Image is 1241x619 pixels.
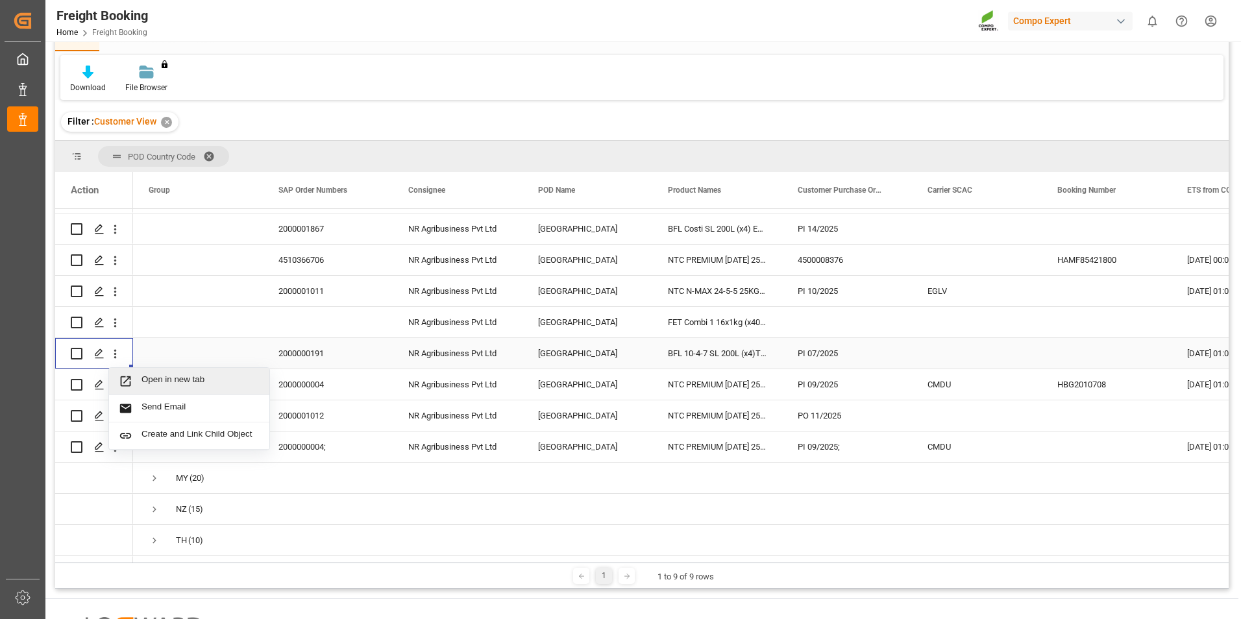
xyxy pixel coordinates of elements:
div: 4510366706 [263,245,393,275]
div: BFL Costi SL 200L (x4) EGY [652,213,782,244]
div: Freight Booking [56,6,148,25]
div: Press SPACE to select this row. [55,307,133,338]
span: Group [149,186,170,195]
div: HAMF85421800 [1042,245,1172,275]
div: 1 [596,568,612,584]
div: NR Agribusiness Pvt Ltd [393,245,522,275]
div: CMDU [912,431,1042,462]
div: 2000001012 [263,400,393,431]
span: POD Name [538,186,575,195]
span: (4) [190,557,201,587]
div: BFL 10-4-7 SL 200L (x4)TW ISPM [652,338,782,369]
span: (10) [188,526,203,555]
div: PO 11/2025 [782,400,912,431]
div: NTC PREMIUM [DATE] 25kg (x42) INT [652,245,782,275]
div: Action [71,184,99,196]
div: Press SPACE to select this row. [55,369,133,400]
span: Booking Number [1057,186,1116,195]
div: [GEOGRAPHIC_DATA] [522,338,652,369]
div: NR Agribusiness Pvt Ltd [393,276,522,306]
div: Press SPACE to select this row. [55,556,133,587]
div: Download [70,82,106,93]
div: [GEOGRAPHIC_DATA] [522,213,652,244]
div: Press SPACE to select this row. [55,245,133,276]
span: SAP Order Numbers [278,186,347,195]
div: NTC PREMIUM [DATE] 25kg (x42) INT [652,400,782,431]
div: NZ [176,494,187,524]
div: 2000001867 [263,213,393,244]
div: Press SPACE to select this row. [55,494,133,525]
div: Press SPACE to select this row. [55,338,133,369]
div: Press SPACE to select this row. [55,463,133,494]
div: MY [176,463,188,493]
button: Compo Expert [1008,8,1138,33]
div: NR Agribusiness Pvt Ltd [393,338,522,369]
div: Press SPACE to select this row. [55,431,133,463]
div: [GEOGRAPHIC_DATA] [522,400,652,431]
div: PI 10/2025 [782,276,912,306]
div: [GEOGRAPHIC_DATA] [522,245,652,275]
span: Filter : [68,116,94,127]
div: NTC PREMIUM [DATE] 25kg (x42) INT [652,369,782,400]
div: NR Agribusiness Pvt Ltd [393,431,522,462]
div: PI 09/2025; [782,431,912,462]
button: show 0 new notifications [1138,6,1167,36]
div: Press SPACE to select this row. [55,276,133,307]
span: Customer View [94,116,156,127]
div: NTC PREMIUM [DATE] 25kg (x42) INT; [652,431,782,462]
div: NR Agribusiness Pvt Ltd [393,307,522,337]
div: [GEOGRAPHIC_DATA] [522,276,652,306]
div: 2000000004; [263,431,393,462]
div: PI 09/2025 [782,369,912,400]
div: NR Agribusiness Pvt Ltd [393,213,522,244]
div: [GEOGRAPHIC_DATA] [522,369,652,400]
div: Press SPACE to select this row. [55,400,133,431]
a: Home [56,28,78,37]
div: HBG2010708 [1042,369,1172,400]
div: NR Agribusiness Pvt Ltd [393,369,522,400]
div: Compo Expert [1008,12,1133,30]
div: ✕ [161,117,172,128]
span: Carrier SCAC [928,186,972,195]
div: NTC N-MAX 24-5-5 25KG (x42) INT [652,276,782,306]
span: Customer Purchase Order Numbers [798,186,885,195]
div: [GEOGRAPHIC_DATA] [522,307,652,337]
img: Screenshot%202023-09-29%20at%2010.02.21.png_1712312052.png [978,10,999,32]
div: CMDU [912,369,1042,400]
span: (20) [190,463,204,493]
div: Press SPACE to select this row. [55,213,133,245]
div: 4500008376 [782,245,912,275]
div: PI 14/2025 [782,213,912,244]
div: EGLV [912,276,1042,306]
div: PI 07/2025 [782,338,912,369]
div: Press SPACE to select this row. [55,525,133,556]
div: 2000000004 [263,369,393,400]
span: Product Names [668,186,721,195]
div: 1 to 9 of 9 rows [657,570,714,583]
button: Help Center [1167,6,1196,36]
div: TW [176,557,189,587]
div: TH [176,526,187,555]
div: 2000000191 [263,338,393,369]
span: POD Country Code [128,152,195,162]
div: NR Agribusiness Pvt Ltd [393,400,522,431]
div: FET Combi 1 16x1kg (x40) EN MSE [652,307,782,337]
div: 2000001011 [263,276,393,306]
span: (15) [188,494,203,524]
span: Consignee [408,186,445,195]
div: [GEOGRAPHIC_DATA] [522,431,652,462]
